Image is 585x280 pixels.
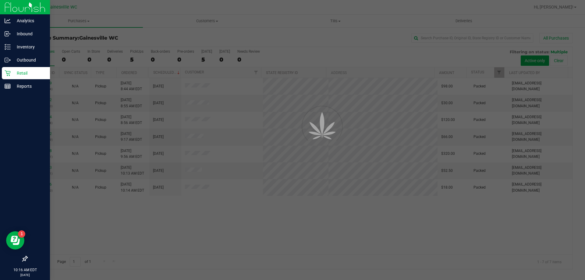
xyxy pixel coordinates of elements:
[5,44,11,50] inline-svg: Inventory
[11,43,47,51] p: Inventory
[5,70,11,76] inline-svg: Retail
[18,230,25,238] iframe: Resource center unread badge
[11,30,47,37] p: Inbound
[11,56,47,64] p: Outbound
[6,231,24,250] iframe: Resource center
[11,69,47,77] p: Retail
[5,31,11,37] inline-svg: Inbound
[11,17,47,24] p: Analytics
[5,18,11,24] inline-svg: Analytics
[5,57,11,63] inline-svg: Outbound
[3,267,47,273] p: 10:16 AM EDT
[3,273,47,277] p: [DATE]
[5,83,11,89] inline-svg: Reports
[11,83,47,90] p: Reports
